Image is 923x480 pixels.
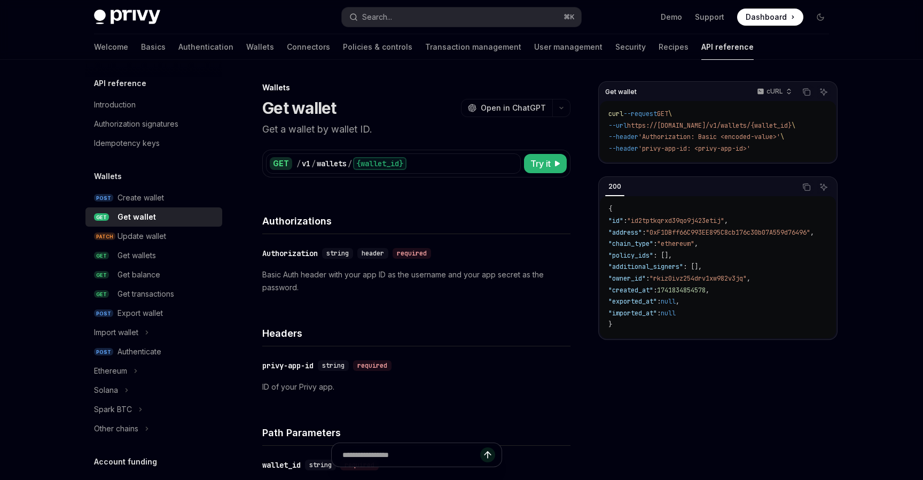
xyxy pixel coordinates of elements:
a: GETGet balance [85,265,222,284]
div: required [393,248,431,259]
div: Ethereum [94,365,127,377]
span: "created_at" [608,286,653,295]
a: GETGet wallets [85,246,222,265]
span: --url [608,121,627,130]
div: Authenticate [118,345,161,358]
span: : [653,239,657,248]
span: GET [94,213,109,221]
a: Support [695,12,724,22]
a: Connectors [287,34,330,60]
span: Try it [530,157,551,170]
div: privy-app-id [262,360,314,371]
a: Authorization signatures [85,114,222,134]
span: : [], [653,251,672,260]
span: GET [94,290,109,298]
button: Try it [524,154,567,173]
div: 200 [605,180,624,193]
a: Transaction management [425,34,521,60]
a: POSTExport wallet [85,304,222,323]
a: Security [615,34,646,60]
span: Open in ChatGPT [481,103,546,113]
span: "owner_id" [608,274,646,283]
a: API reference [701,34,754,60]
h5: Wallets [94,170,122,183]
span: : [642,228,646,237]
a: Policies & controls [343,34,412,60]
a: Recipes [659,34,689,60]
span: : [646,274,650,283]
div: Authorization signatures [94,118,178,130]
button: cURL [751,83,796,101]
div: Get wallet [118,211,156,223]
span: PATCH [94,233,115,241]
span: "policy_ids" [608,251,653,260]
span: POST [94,309,113,318]
div: / [296,158,301,169]
span: --header [608,133,638,141]
button: Open in ChatGPT [461,99,552,117]
img: dark logo [94,10,160,25]
span: --request [623,110,657,118]
h4: Headers [262,326,570,340]
a: PATCHUpdate wallet [85,227,222,246]
span: , [694,239,698,248]
a: Demo [661,12,682,22]
h4: Path Parameters [262,425,570,440]
span: GET [657,110,668,118]
h5: API reference [94,77,146,90]
p: cURL [766,87,783,96]
span: ⌘ K [564,13,575,21]
span: POST [94,348,113,356]
h4: Authorizations [262,214,570,228]
div: v1 [302,158,310,169]
span: , [706,286,709,295]
h5: Account funding [94,455,157,468]
span: "ethereum" [657,239,694,248]
div: Update wallet [118,230,166,243]
span: } [608,320,612,329]
button: Toggle Solana section [85,381,222,400]
div: Introduction [94,98,136,111]
span: "0xF1DBff66C993EE895C8cb176c30b07A559d76496" [646,228,810,237]
div: Search... [362,11,392,24]
button: Copy the contents from the code block [800,180,814,194]
div: / [348,158,352,169]
span: "exported_at" [608,297,657,306]
span: "rkiz0ivz254drv1xw982v3jq" [650,274,747,283]
div: / [311,158,316,169]
span: \ [792,121,795,130]
a: GETGet wallet [85,207,222,227]
a: GETGet transactions [85,284,222,304]
div: Create wallet [118,191,164,204]
div: GET [270,157,292,170]
div: wallets [317,158,347,169]
span: \ [780,133,784,141]
span: : [], [683,262,702,271]
a: Basics [141,34,166,60]
button: Ask AI [817,180,831,194]
div: Authorization [262,248,318,259]
a: Wallets [246,34,274,60]
span: : [653,286,657,295]
span: : [657,309,661,318]
p: Get a wallet by wallet ID. [262,122,570,137]
span: , [747,274,750,283]
div: Idempotency keys [94,137,160,150]
span: string [326,249,349,258]
div: Get balance [118,268,160,281]
span: : [623,216,627,225]
div: Get wallets [118,249,156,262]
div: Wallets [262,82,570,93]
span: 1741834854578 [657,286,706,295]
button: Ask AI [817,85,831,99]
p: Basic Auth header with your app ID as the username and your app secret as the password. [262,268,570,294]
span: "imported_at" [608,309,657,318]
button: Copy the contents from the code block [800,85,814,99]
button: Send message [480,447,495,462]
a: Authentication [178,34,233,60]
button: Toggle Spark BTC section [85,400,222,419]
p: ID of your Privy app. [262,381,570,393]
span: curl [608,110,623,118]
button: Toggle Other chains section [85,419,222,438]
div: Spark BTC [94,403,132,416]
